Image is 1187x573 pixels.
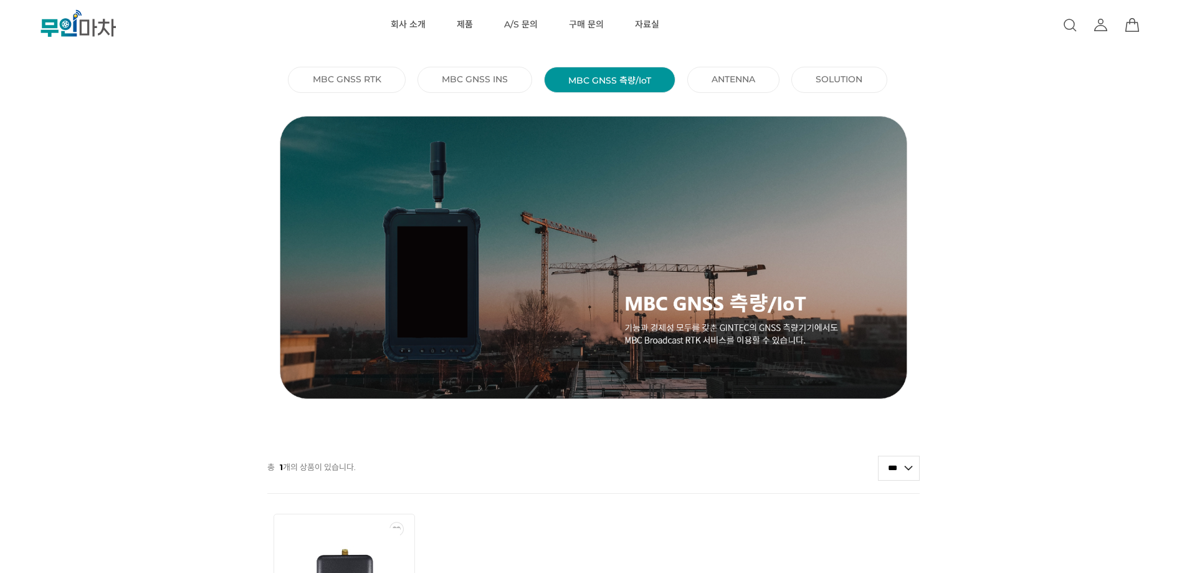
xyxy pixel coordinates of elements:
a: MBC GNSS RTK [313,74,381,85]
a: SOLUTION [816,74,862,85]
p: 총 개의 상품이 있습니다. [267,455,356,479]
a: ANTENNA [712,74,755,85]
a: MBC GNSS 측량/IoT [568,74,651,86]
a: MBC GNSS INS [442,74,508,85]
strong: 1 [280,462,283,472]
img: thumbnail_MBC_GNSS_Survey_IoT.png [267,116,920,399]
